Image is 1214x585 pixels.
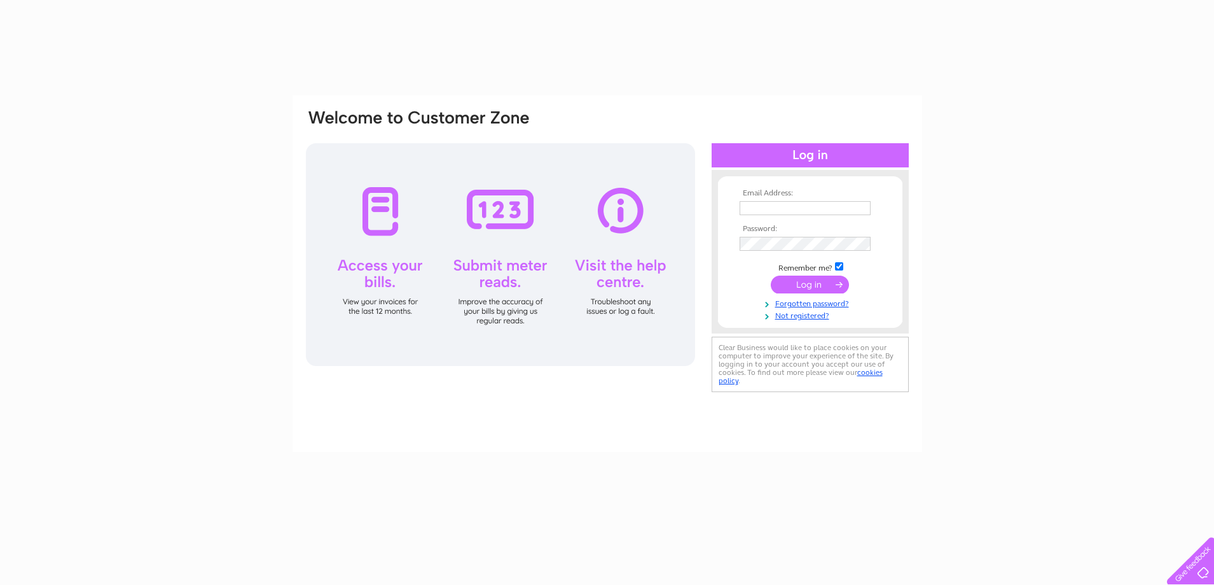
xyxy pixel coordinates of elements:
[740,309,884,321] a: Not registered?
[740,297,884,309] a: Forgotten password?
[771,276,849,293] input: Submit
[712,337,909,392] div: Clear Business would like to place cookies on your computer to improve your experience of the sit...
[736,260,884,273] td: Remember me?
[736,189,884,198] th: Email Address:
[736,225,884,234] th: Password:
[719,368,883,385] a: cookies policy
